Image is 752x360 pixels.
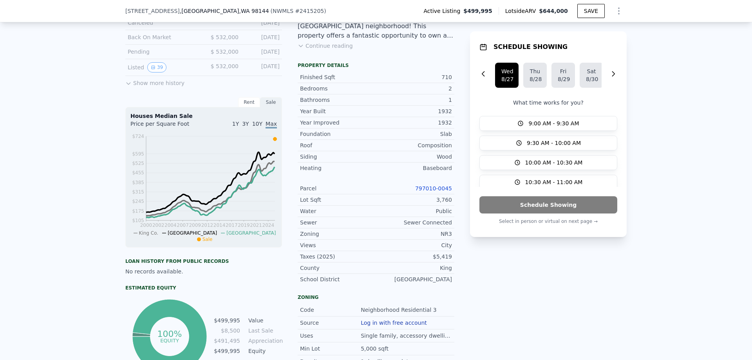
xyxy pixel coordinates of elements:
div: Lot Sqft [300,196,376,204]
tspan: equity [160,337,179,343]
span: 3Y [242,121,249,127]
div: [DATE] [245,33,280,41]
div: Sale [260,97,282,107]
span: Lotside ARV [505,7,539,15]
span: $ 532,000 [211,49,239,55]
div: Pending [128,48,197,56]
div: Year Built [300,107,376,115]
tspan: $595 [132,151,144,157]
tspan: $525 [132,161,144,166]
span: $644,000 [539,8,568,14]
tspan: $315 [132,189,144,195]
div: Sewer [300,219,376,226]
span: , WA 98144 [239,8,269,14]
div: 5,000 sqft [361,345,390,353]
h1: SCHEDULE SHOWING [493,42,568,52]
button: View historical data [147,62,166,72]
div: Finished Sqft [300,73,376,81]
div: Code [300,306,361,314]
div: Property details [298,62,454,69]
div: 1 [376,96,452,104]
span: [GEOGRAPHIC_DATA] [168,230,217,236]
td: $499,995 [213,347,240,355]
span: 10:30 AM - 11:00 AM [525,178,583,186]
div: [DATE] [245,19,280,27]
div: 2 [376,85,452,92]
tspan: 2012 [201,223,213,228]
td: $8,500 [213,326,240,335]
tspan: 2007 [177,223,189,228]
button: Schedule Showing [479,196,617,213]
div: Loan history from public records [125,258,282,264]
button: Sat8/30 [580,63,603,88]
tspan: 2002 [152,223,164,228]
div: Bathrooms [300,96,376,104]
div: Foundation [300,130,376,138]
div: Canceled [128,19,197,27]
div: King [376,264,452,272]
div: Year Improved [300,119,376,127]
button: 10:30 AM - 11:00 AM [479,175,617,190]
div: Views [300,241,376,249]
td: Appreciation [247,336,282,345]
div: [DATE] [245,62,280,72]
tspan: 2014 [213,223,226,228]
span: # 2415205 [295,8,324,14]
div: Houses Median Sale [130,112,277,120]
span: 10:00 AM - 10:30 AM [525,159,583,166]
div: Source [300,319,361,327]
div: Heating [300,164,376,172]
span: Active Listing [423,7,463,15]
div: ( ) [271,7,326,15]
span: King Co. [139,230,159,236]
tspan: $455 [132,170,144,175]
td: Last Sale [247,326,282,335]
div: School District [300,275,376,283]
div: Parcel [300,185,376,192]
tspan: $105 [132,218,144,223]
tspan: 2004 [164,223,177,228]
div: 1932 [376,119,452,127]
tspan: 2000 [140,223,152,228]
div: [GEOGRAPHIC_DATA] [376,275,452,283]
div: Wood [376,153,452,161]
div: 3,760 [376,196,452,204]
div: Public [376,207,452,215]
div: Uses [300,332,361,340]
span: $ 532,000 [211,34,239,40]
tspan: 2019 [238,223,250,228]
tspan: 100% [157,329,182,339]
div: Slab [376,130,452,138]
div: Wed [501,67,512,75]
td: Equity [247,347,282,355]
div: Bedrooms [300,85,376,92]
div: Neighborhood Residential 3 [361,306,438,314]
span: [STREET_ADDRESS] [125,7,180,15]
span: $499,995 [463,7,492,15]
tspan: $245 [132,199,144,204]
button: Show Options [611,3,627,19]
td: Value [247,316,282,325]
p: What time works for you? [479,99,617,107]
tspan: 2021 [250,223,262,228]
span: 1Y [232,121,239,127]
span: NWMLS [273,8,293,14]
div: 1932 [376,107,452,115]
div: No records available. [125,268,282,275]
div: $5,419 [376,253,452,261]
tspan: 2024 [262,223,275,228]
button: Thu8/28 [523,63,547,88]
div: Zoning [298,294,454,300]
div: Zoning [300,230,376,238]
div: Back On Market [128,33,197,41]
div: Listed [128,62,197,72]
button: Wed8/27 [495,63,519,88]
span: 10Y [252,121,262,127]
div: Roof [300,141,376,149]
span: 9:00 AM - 9:30 AM [528,119,579,127]
p: Select in person or virtual on next page → [479,217,617,226]
td: $499,995 [213,316,240,325]
div: Rent [238,97,260,107]
div: 8/29 [558,75,569,83]
button: 10:00 AM - 10:30 AM [479,155,617,170]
